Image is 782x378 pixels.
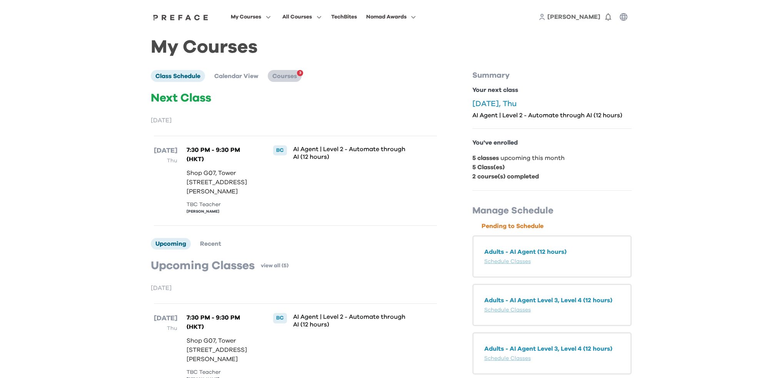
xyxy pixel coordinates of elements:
p: [DATE], Thu [472,99,632,108]
a: [PERSON_NAME] [547,12,600,22]
p: [DATE] [154,313,177,324]
span: Courses [272,73,297,79]
p: Upcoming Classes [151,259,255,273]
p: Summary [472,70,632,81]
p: Thu [154,156,177,165]
div: TBC Teacher [187,368,257,376]
span: All Courses [282,12,312,22]
span: Calendar View [214,73,258,79]
button: My Courses [228,12,273,22]
p: [DATE] [151,116,440,125]
p: [DATE] [154,145,177,156]
span: My Courses [231,12,261,22]
span: [PERSON_NAME] [547,14,600,20]
p: AI Agent | Level 2 - Automate through AI (12 hours) [293,145,411,161]
p: Thu [154,324,177,333]
a: Schedule Classes [484,259,531,264]
p: Next Class [151,91,440,105]
b: 2 course(s) completed [472,173,539,180]
p: AI Agent | Level 2 - Automate through AI (12 hours) [472,112,632,119]
div: BC [273,313,287,323]
div: TBC Teacher [187,201,257,209]
b: 5 Class(es) [472,164,505,170]
button: All Courses [280,12,324,22]
p: 7:30 PM - 9:30 PM (HKT) [187,313,257,331]
p: Adults - AI Agent Level 3, Level 4 (12 hours) [484,344,620,353]
div: BC [273,145,287,155]
a: view all (5) [261,262,288,270]
a: Schedule Classes [484,356,531,361]
p: Adults - AI Agent (12 hours) [484,247,620,256]
div: [PERSON_NAME] [187,209,257,215]
p: 7:30 PM - 9:30 PM (HKT) [187,145,257,164]
p: [DATE] [151,283,440,293]
img: Preface Logo [151,14,210,20]
p: Pending to Schedule [482,221,632,231]
p: Manage Schedule [472,205,632,217]
p: Shop G07, Tower [STREET_ADDRESS][PERSON_NAME] [187,336,257,364]
span: Class Schedule [155,73,200,79]
button: Nomad Awards [363,12,418,22]
p: upcoming this month [472,153,632,163]
div: TechBites [331,12,357,22]
span: Nomad Awards [366,12,406,22]
a: Schedule Classes [484,307,531,313]
b: 5 classes [472,155,499,161]
span: 3 [299,68,301,78]
p: You've enrolled [472,138,632,147]
span: Upcoming [155,241,186,247]
span: Recent [200,241,221,247]
p: Adults - AI Agent Level 3, Level 4 (12 hours) [484,296,620,305]
h1: My Courses [151,43,632,52]
p: AI Agent | Level 2 - Automate through AI (12 hours) [293,313,411,328]
p: Your next class [472,85,632,95]
p: Shop G07, Tower [STREET_ADDRESS][PERSON_NAME] [187,168,257,196]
